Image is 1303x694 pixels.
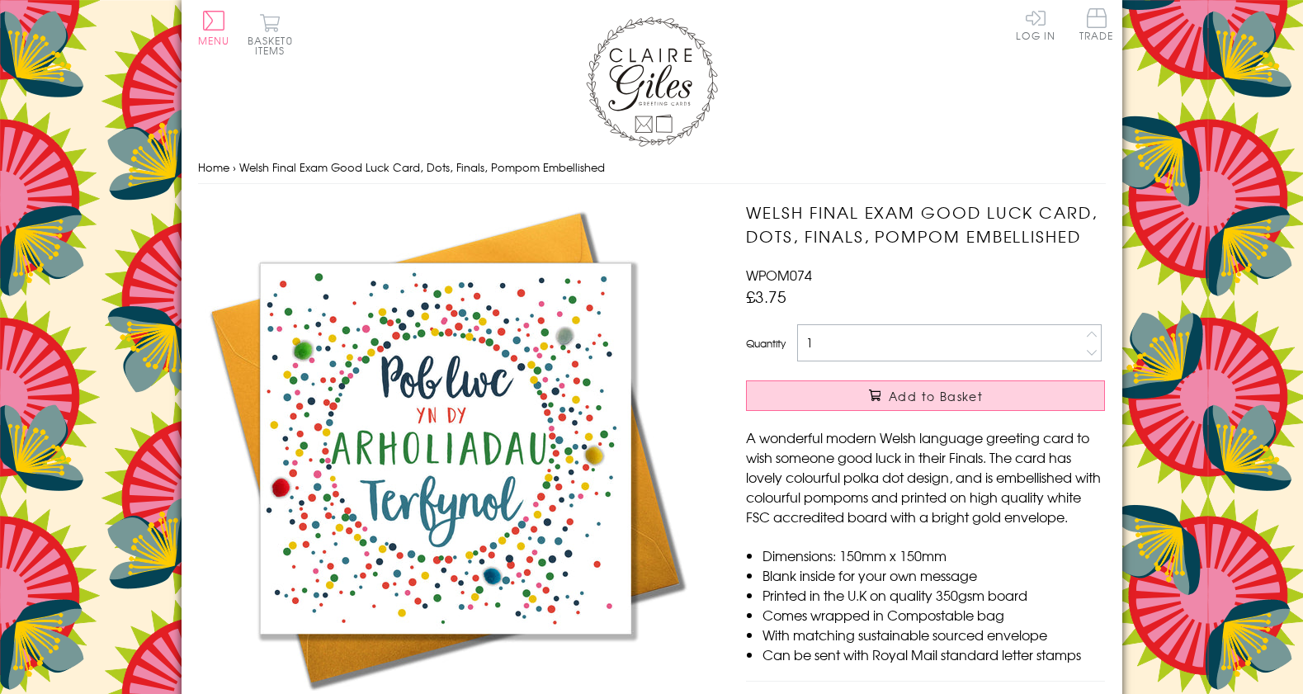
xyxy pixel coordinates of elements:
[248,13,293,55] button: Basket0 items
[762,644,1105,664] li: Can be sent with Royal Mail standard letter stamps
[746,336,786,351] label: Quantity
[746,380,1105,411] button: Add to Basket
[1016,8,1055,40] a: Log In
[746,265,812,285] span: WPOM074
[198,11,230,45] button: Menu
[762,625,1105,644] li: With matching sustainable sourced envelope
[1079,8,1114,40] span: Trade
[762,585,1105,605] li: Printed in the U.K on quality 350gsm board
[746,285,786,308] span: £3.75
[762,605,1105,625] li: Comes wrapped in Compostable bag
[198,151,1106,185] nav: breadcrumbs
[239,159,605,175] span: Welsh Final Exam Good Luck Card, Dots, Finals, Pompom Embellished
[762,565,1105,585] li: Blank inside for your own message
[198,33,230,48] span: Menu
[889,388,983,404] span: Add to Basket
[1079,8,1114,44] a: Trade
[233,159,236,175] span: ›
[198,159,229,175] a: Home
[762,545,1105,565] li: Dimensions: 150mm x 150mm
[255,33,293,58] span: 0 items
[746,201,1105,248] h1: Welsh Final Exam Good Luck Card, Dots, Finals, Pompom Embellished
[586,17,718,147] img: Claire Giles Greetings Cards
[746,427,1105,526] p: A wonderful modern Welsh language greeting card to wish someone good luck in their Finals. The ca...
